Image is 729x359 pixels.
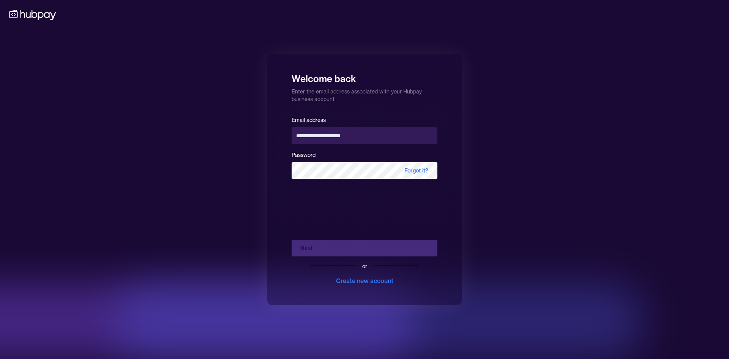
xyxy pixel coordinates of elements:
label: Password [292,152,316,158]
h1: Welcome back [292,68,437,85]
div: Create new account [336,276,393,285]
div: or [362,263,367,270]
label: Email address [292,117,326,123]
span: Forgot it? [395,162,437,179]
p: Enter the email address associated with your Hubpay business account [292,85,437,103]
